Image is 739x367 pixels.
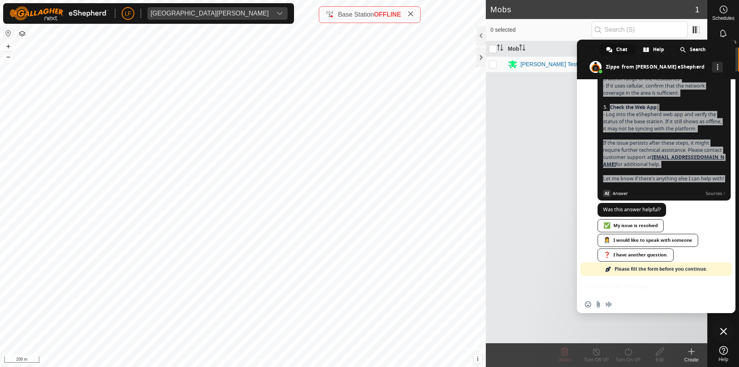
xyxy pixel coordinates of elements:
a: [EMAIL_ADDRESS][DOMAIN_NAME] [603,154,724,168]
th: Mob [505,41,708,57]
div: Help [636,44,672,55]
span: i [477,356,478,362]
span: AI [603,190,611,197]
button: + [4,42,13,51]
h2: Mobs [491,5,695,14]
span: Base Station [338,11,374,18]
span: LF [125,10,131,18]
span: Audio message [605,301,612,308]
div: Search [673,44,714,55]
div: I would like to speak with someone [598,234,698,247]
span: Please fill the form before you continue. [615,262,707,276]
span: ✅ [603,222,611,229]
div: More channels [712,62,723,73]
span: : [603,104,658,111]
input: Search (S) [592,21,687,38]
img: Gallagher Logo [10,6,109,21]
button: Reset Map [4,29,13,38]
button: i [474,355,482,363]
div: Turn On VP [612,356,644,363]
span: Help [653,44,664,55]
span: Insert an emoji [585,301,591,308]
button: Map Layers [17,29,27,38]
div: Create [676,356,707,363]
div: [PERSON_NAME] Test 1 [521,60,582,69]
div: Edit [644,356,676,363]
p-sorticon: Activate to sort [519,46,525,52]
div: Chat [599,44,635,55]
p-sorticon: Activate to sort [497,46,503,52]
a: Contact Us [250,357,274,364]
span: Help [718,357,728,362]
span: ❓ [603,252,611,258]
span: OFFLINE [374,11,401,18]
span: Check the Web App [610,104,657,111]
span: Chat [616,44,627,55]
a: Help [708,343,739,365]
span: Answer [613,190,703,197]
div: [GEOGRAPHIC_DATA][PERSON_NAME] [151,10,269,17]
span: East Wendland [147,7,272,20]
span: 0 selected [491,26,592,34]
span: Sources [706,190,726,197]
button: – [4,52,13,61]
div: Close chat [712,319,735,343]
span: 👩‍⚕️ [603,237,611,243]
a: Privacy Policy [212,357,241,364]
span: Schedules [712,16,734,21]
span: 1 [695,4,699,15]
div: dropdown trigger [272,7,288,20]
span: Send a file [595,301,602,308]
div: I have another question. [598,248,674,262]
div: Turn Off VP [581,356,612,363]
div: My issue is resolved [598,219,664,232]
span: Delete [558,357,572,363]
span: Was this answer helpful? [603,206,661,213]
span: Search [690,44,706,55]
